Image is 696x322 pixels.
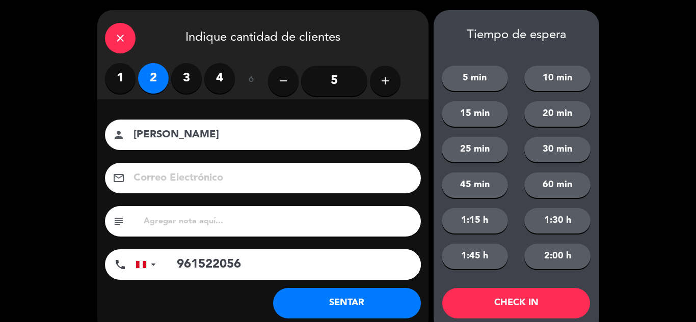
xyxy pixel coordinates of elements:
button: CHECK IN [442,288,590,318]
div: Peru (Perú): +51 [136,250,159,279]
button: 30 min [524,137,591,162]
button: 15 min [442,101,508,127]
button: SENTAR [273,288,421,318]
input: Agregar nota aquí... [143,214,413,228]
button: 20 min [524,101,591,127]
label: 4 [204,63,235,94]
button: 1:15 h [442,208,508,233]
i: subject [113,215,125,227]
label: 3 [171,63,202,94]
i: person [113,129,125,141]
button: 60 min [524,172,591,198]
button: 45 min [442,172,508,198]
button: 1:30 h [524,208,591,233]
label: 2 [138,63,169,94]
button: remove [268,66,299,96]
i: add [379,75,391,87]
button: 1:45 h [442,244,508,269]
button: 2:00 h [524,244,591,269]
button: 10 min [524,66,591,91]
i: close [114,32,126,44]
div: Indique cantidad de clientes [97,10,429,63]
label: 1 [105,63,136,94]
button: 25 min [442,137,508,162]
input: Correo Electrónico [132,169,408,187]
button: 5 min [442,66,508,91]
i: email [113,172,125,184]
div: Tiempo de espera [434,28,599,43]
button: add [370,66,400,96]
input: Nombre del cliente [132,126,408,144]
i: phone [114,258,126,271]
div: ó [235,63,268,99]
i: remove [277,75,289,87]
